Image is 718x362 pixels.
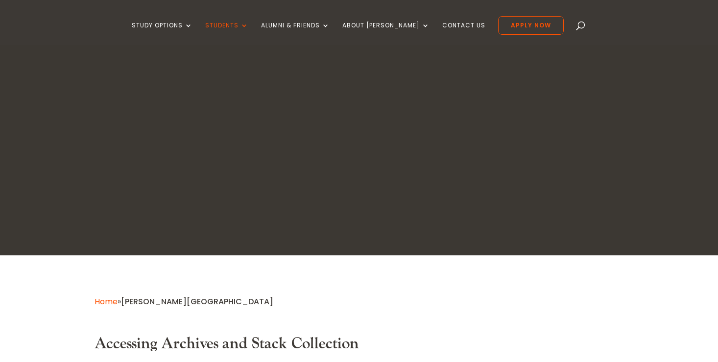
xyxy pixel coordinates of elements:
[121,296,273,307] span: [PERSON_NAME][GEOGRAPHIC_DATA]
[498,16,564,35] a: Apply Now
[442,22,485,45] a: Contact Us
[132,22,192,45] a: Study Options
[95,296,273,307] span: »
[261,22,330,45] a: Alumni & Friends
[342,22,430,45] a: About [PERSON_NAME]
[95,335,623,358] h3: Accessing Archives and Stack Collection
[205,22,248,45] a: Students
[95,296,118,307] a: Home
